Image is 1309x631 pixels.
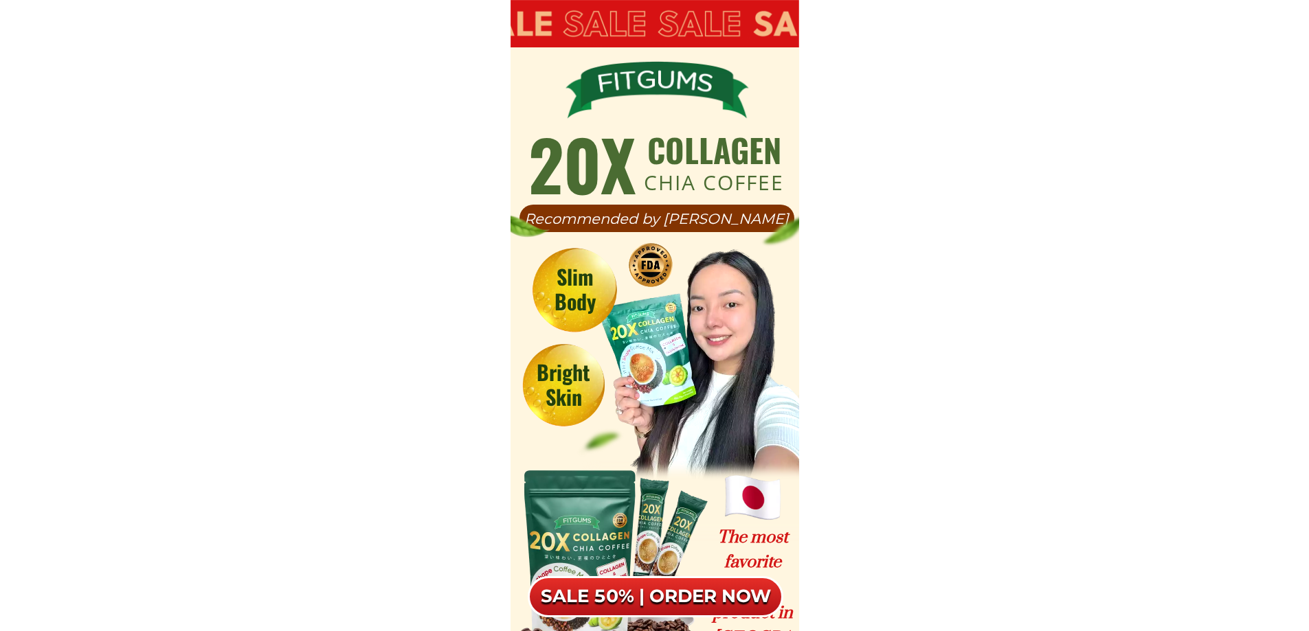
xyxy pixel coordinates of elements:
h1: collagen [642,134,786,166]
h1: Bright Skin [529,360,598,409]
h1: chia coffee [642,172,786,193]
h1: 20X [527,129,637,198]
h1: Recommended by [PERSON_NAME] [519,211,794,226]
h1: Slim Body [539,264,610,314]
h6: SALE 50% | ORDER NOW [528,585,783,608]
